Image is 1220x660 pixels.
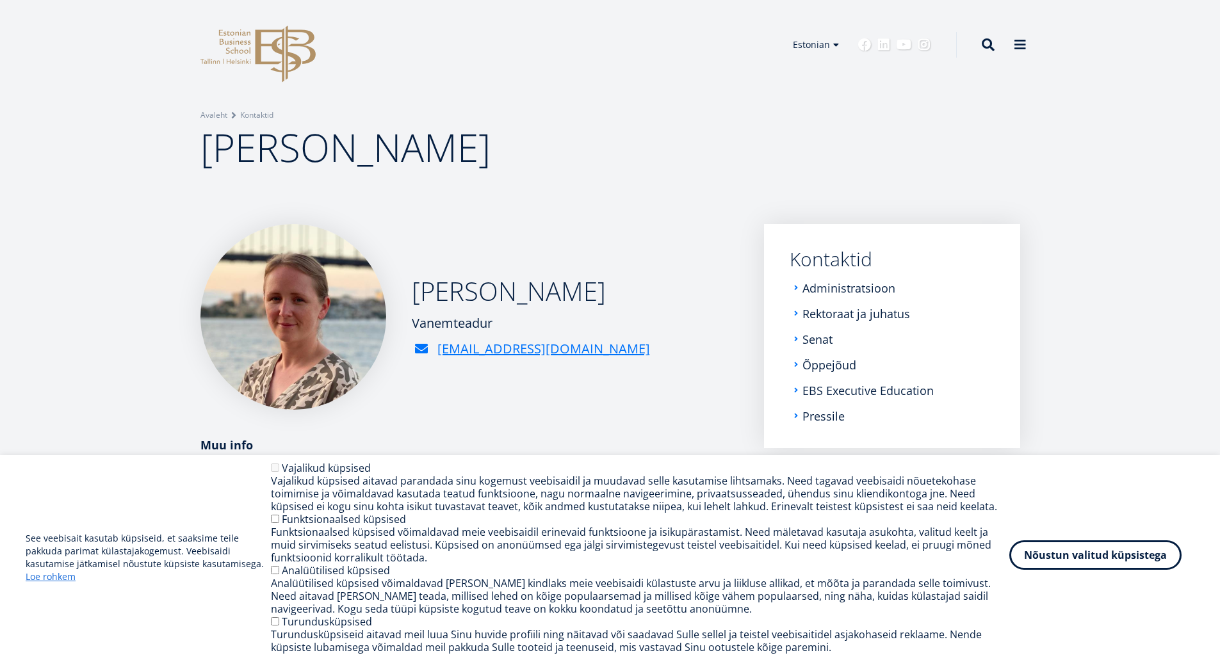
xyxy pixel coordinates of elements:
a: Kontaktid [240,109,273,122]
div: Muu info [200,435,738,455]
a: EBS Executive Education [802,384,934,397]
div: Vajalikud küpsised aitavad parandada sinu kogemust veebisaidil ja muudavad selle kasutamise lihts... [271,474,1009,513]
label: Analüütilised küpsised [282,563,390,577]
a: LinkedIn profile [200,455,284,474]
p: See veebisait kasutab küpsiseid, et saaksime teile pakkuda parimat külastajakogemust. Veebisaidi ... [26,532,271,583]
a: Facebook [858,38,871,51]
div: Analüütilised küpsised võimaldavad [PERSON_NAME] kindlaks meie veebisaidi külastuste arvu ja liik... [271,577,1009,615]
img: Annika Kaabel [200,224,386,410]
a: Avaleht [200,109,227,122]
div: Funktsionaalsed küpsised võimaldavad meie veebisaidil erinevaid funktsioone ja isikupärastamist. ... [271,526,1009,564]
div: Vanemteadur [412,314,650,333]
label: Turundusküpsised [282,615,372,629]
a: Õppejõud [802,358,856,371]
a: Kontaktid [790,250,995,269]
a: Administratsioon [802,282,895,294]
a: Loe rohkem [26,570,76,583]
a: Senat [802,333,833,346]
button: Nõustun valitud küpsistega [1009,540,1182,570]
a: [EMAIL_ADDRESS][DOMAIN_NAME] [437,339,650,358]
a: Rektoraat ja juhatus [802,307,910,320]
h2: [PERSON_NAME] [412,275,650,307]
div: Turundusküpsiseid aitavad meil luua Sinu huvide profiili ning näitavad või saadavad Sulle sellel ... [271,628,1009,654]
label: Funktsionaalsed küpsised [282,512,406,526]
span: [PERSON_NAME] [200,121,491,173]
a: Linkedin [877,38,890,51]
a: Instagram [918,38,931,51]
a: Pressile [802,410,845,423]
label: Vajalikud küpsised [282,461,371,475]
a: Youtube [897,38,911,51]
